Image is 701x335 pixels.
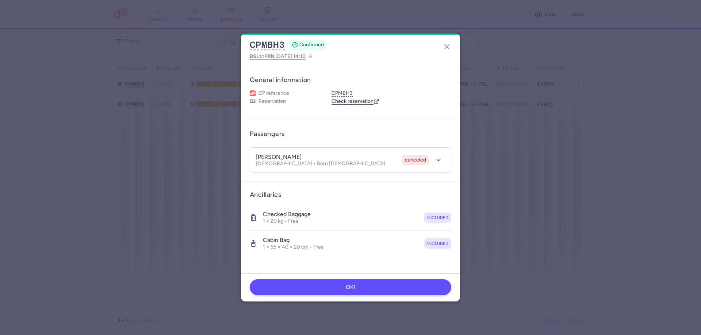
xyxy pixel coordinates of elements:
h3: Ancillaries [250,191,451,199]
span: OK! [346,284,356,291]
p: [DEMOGRAPHIC_DATA] • Born [DEMOGRAPHIC_DATA] [256,161,385,167]
span: CP reference [258,90,289,97]
p: 1 × 55 × 40 × 20 cm • Free [263,244,324,250]
button: OK! [250,279,451,295]
a: Check reservation [332,98,379,105]
span: included [427,240,448,247]
span: to , [250,52,306,61]
span: Reservation [258,98,286,105]
span: BSL [250,53,260,59]
span: [DATE] 14:10 [275,53,306,59]
figure: 1L airline logo [250,90,256,96]
span: included [427,214,448,221]
span: canceled [405,156,426,164]
button: CPMBH3 [250,39,285,50]
button: CPMBH3 [332,90,353,97]
h4: Cabin bag [263,237,324,244]
a: BSLtoPRN,[DATE] 14:10 [250,52,313,61]
h3: Passengers [250,130,285,138]
h4: Checked baggage [263,211,311,218]
h3: General information [250,76,451,84]
span: PRN [264,53,274,59]
h4: [PERSON_NAME] [256,153,302,161]
p: 1 × 20 kg • Free [263,218,311,225]
span: CONFIRMED [299,41,324,48]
